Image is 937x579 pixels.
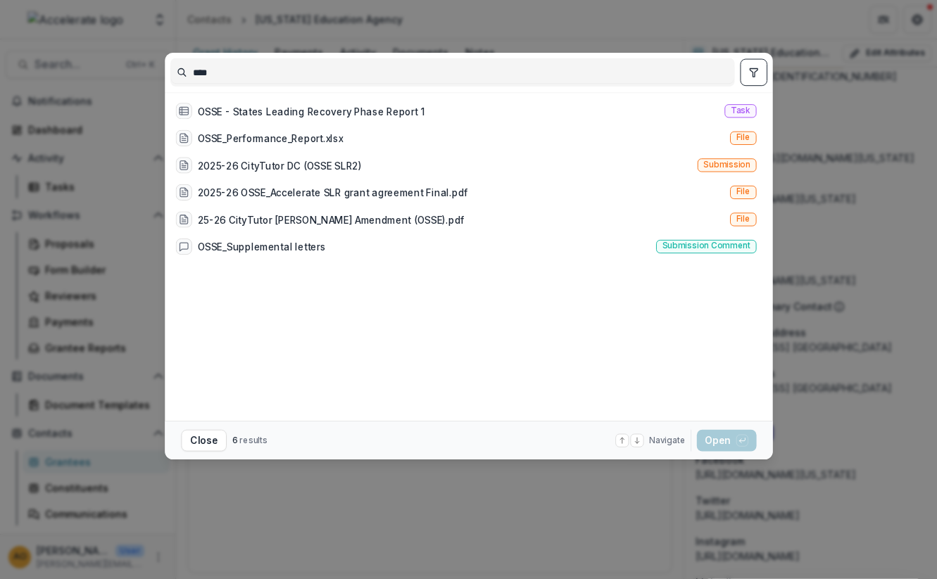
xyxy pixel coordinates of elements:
[696,430,756,452] button: Open
[232,435,237,445] span: 6
[239,435,268,445] span: results
[736,133,750,143] span: File
[197,185,467,199] div: 2025-26 OSSE_Accelerate SLR grant agreement Final.pdf
[197,158,361,172] div: 2025-26 CityTutor DC (OSSE SLR2)
[662,241,750,251] span: Submission comment
[736,215,750,224] span: File
[181,430,227,452] button: Close
[197,131,343,145] div: OSSE_Performance_Report.xlsx
[736,187,750,197] span: File
[740,59,767,87] button: toggle filters
[649,434,685,446] span: Navigate
[703,160,750,170] span: Submission
[197,212,465,227] div: 25-26 CityTutor [PERSON_NAME] Amendment (OSSE).pdf
[730,106,750,115] span: Task
[197,239,325,253] div: OSSE_Supplemental letters
[197,104,425,118] div: OSSE - States Leading Recovery Phase Report 1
